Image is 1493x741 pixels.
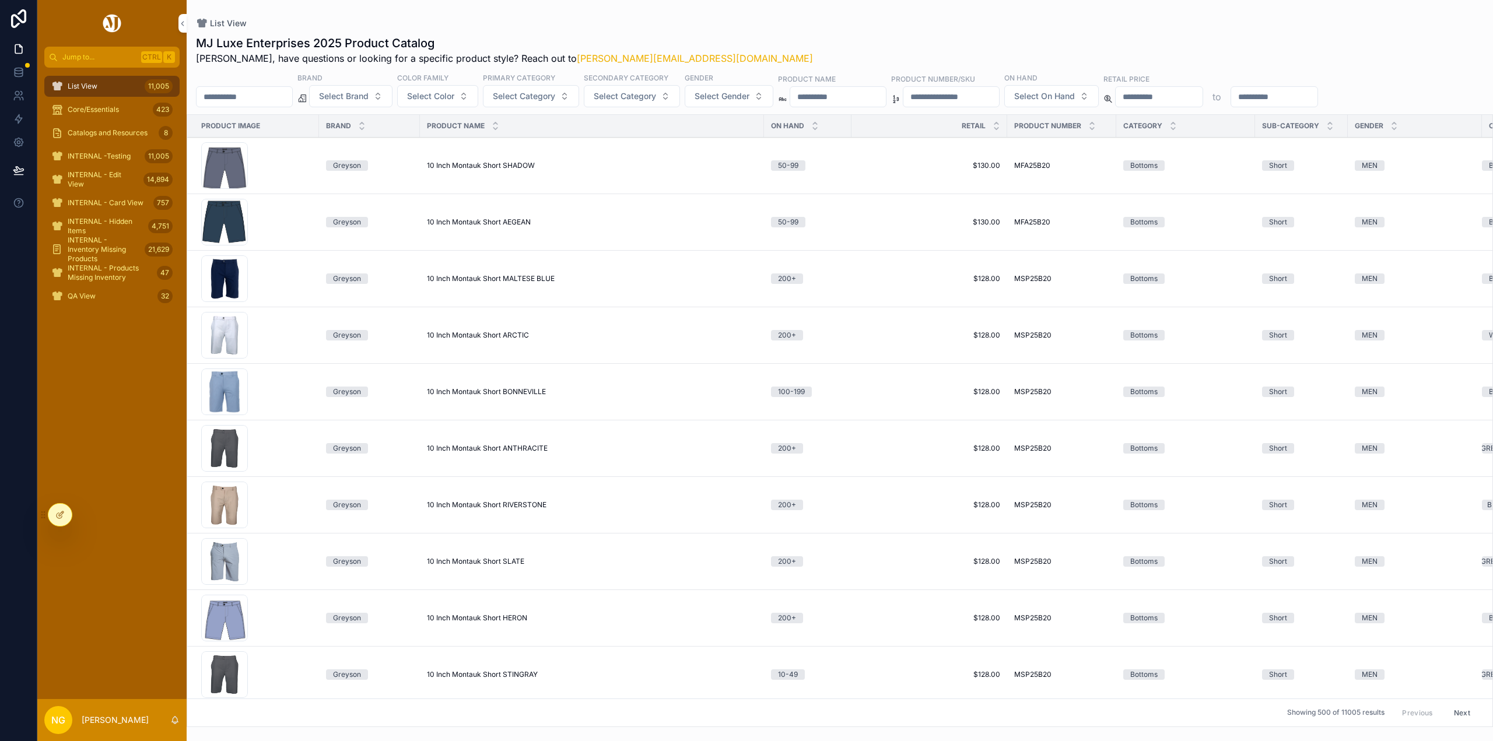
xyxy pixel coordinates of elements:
[778,217,798,227] div: 50-99
[427,331,757,340] a: 10 Inch Montauk Short ARCTIC
[778,613,796,623] div: 200+
[82,714,149,726] p: [PERSON_NAME]
[1262,387,1341,397] a: Short
[326,613,413,623] a: Greyson
[858,387,1000,396] a: $128.00
[1014,121,1081,131] span: Product Number
[685,85,773,107] button: Select Button
[1269,443,1287,454] div: Short
[44,216,180,237] a: INTERNAL - Hidden Items4,751
[427,161,757,170] a: 10 Inch Montauk Short SHADOW
[427,557,757,566] a: 10 Inch Montauk Short SLATE
[427,670,757,679] a: 10 Inch Montauk Short STINGRAY
[1123,613,1248,623] a: Bottoms
[1355,387,1475,397] a: MEN
[483,72,555,83] label: Primary Category
[1130,613,1158,623] div: Bottoms
[1362,613,1378,623] div: MEN
[44,286,180,307] a: QA View32
[695,90,749,102] span: Select Gender
[44,76,180,97] a: List View11,005
[1262,273,1341,284] a: Short
[143,173,173,187] div: 14,894
[771,121,804,131] span: On Hand
[778,160,798,171] div: 50-99
[1123,217,1248,227] a: Bottoms
[1355,669,1475,680] a: MEN
[858,444,1000,453] a: $128.00
[1355,330,1475,340] a: MEN
[858,331,1000,340] a: $128.00
[771,273,844,284] a: 200+
[427,387,546,396] span: 10 Inch Montauk Short BONNEVILLE
[1004,85,1099,107] button: Select Button
[68,128,148,138] span: Catalogs and Resources
[891,73,975,84] label: Product Number/SKU
[153,196,173,210] div: 757
[483,85,579,107] button: Select Button
[771,217,844,227] a: 50-99
[771,500,844,510] a: 200+
[68,264,152,282] span: INTERNAL - Products Missing Inventory
[1014,387,1052,396] span: MSP25B20
[44,169,180,190] a: INTERNAL - Edit View14,894
[858,217,1000,227] a: $130.00
[1130,160,1158,171] div: Bottoms
[1262,443,1341,454] a: Short
[1355,443,1475,454] a: MEN
[584,85,680,107] button: Select Button
[1262,217,1341,227] a: Short
[319,90,369,102] span: Select Brand
[1355,160,1475,171] a: MEN
[858,274,1000,283] span: $128.00
[1014,387,1109,396] a: MSP25B20
[1123,556,1248,567] a: Bottoms
[68,217,143,236] span: INTERNAL - Hidden Items
[1262,121,1319,131] span: Sub-Category
[1014,557,1052,566] span: MSP25B20
[44,47,180,68] button: Jump to...CtrlK
[1014,217,1109,227] a: MFA25B20
[326,217,413,227] a: Greyson
[201,121,260,131] span: Product Image
[196,17,247,29] a: List View
[62,52,136,62] span: Jump to...
[778,73,836,84] label: Product Name
[1014,613,1109,623] a: MSP25B20
[1362,330,1378,340] div: MEN
[1014,670,1109,679] a: MSP25B20
[145,79,173,93] div: 11,005
[153,103,173,117] div: 423
[333,387,361,397] div: Greyson
[1123,330,1248,340] a: Bottoms
[141,51,162,63] span: Ctrl
[778,387,805,397] div: 100-199
[68,292,96,301] span: QA View
[145,243,173,257] div: 21,629
[326,273,413,284] a: Greyson
[1123,121,1162,131] span: Category
[326,443,413,454] a: Greyson
[148,219,173,233] div: 4,751
[333,330,361,340] div: Greyson
[1014,274,1109,283] a: MSP25B20
[778,330,796,340] div: 200+
[101,14,123,33] img: App logo
[1014,500,1052,510] span: MSP25B20
[685,72,713,83] label: Gender
[68,198,143,208] span: INTERNAL - Card View
[1123,387,1248,397] a: Bottoms
[297,72,323,83] label: Brand
[427,670,538,679] span: 10 Inch Montauk Short STINGRAY
[51,713,65,727] span: NG
[1262,330,1341,340] a: Short
[1103,73,1149,84] label: Retail Price
[1004,72,1038,83] label: On Hand
[1269,500,1287,510] div: Short
[858,500,1000,510] a: $128.00
[858,161,1000,170] a: $130.00
[1014,161,1050,170] span: MFA25B20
